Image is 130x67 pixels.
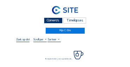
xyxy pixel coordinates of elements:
[45,58,72,60] span: Bezig met laden, even geduld aub...
[16,38,30,41] input: Zoek op datum 󰅀
[52,6,78,15] img: C-SITE Logo
[63,18,86,24] div: Timelapses
[16,5,114,16] a: C-SITE Logo
[46,28,85,34] a: Mijn C-Site
[44,18,63,24] div: Camera's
